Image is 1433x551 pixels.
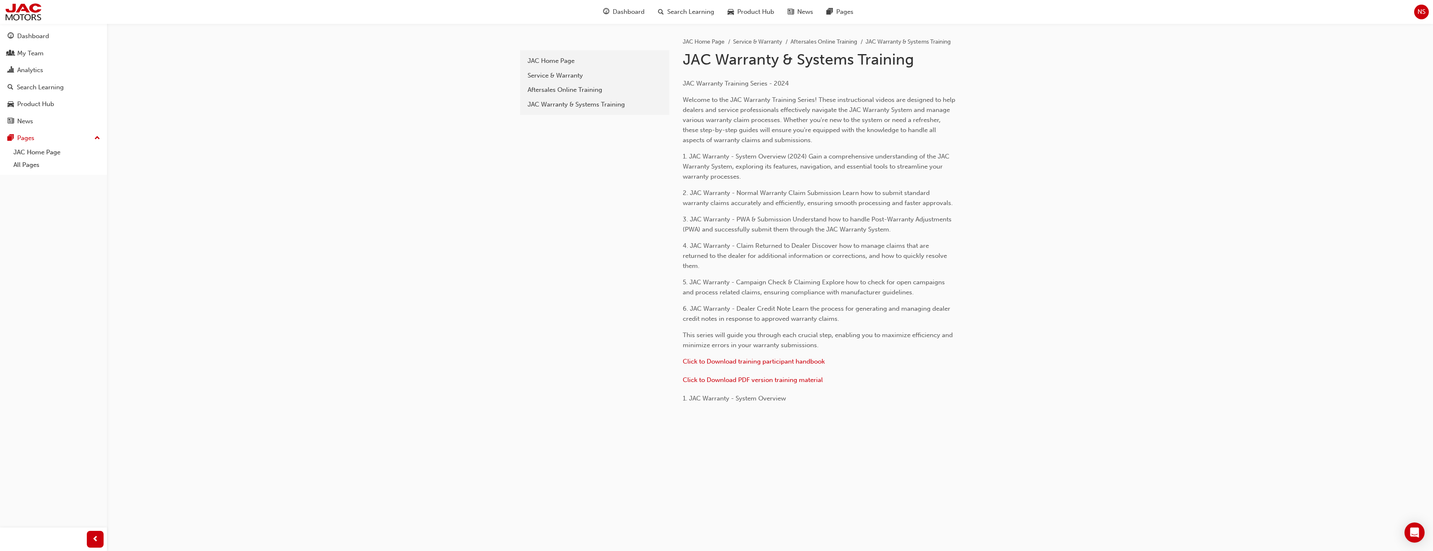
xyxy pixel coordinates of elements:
span: guage-icon [8,33,14,40]
a: News [3,114,104,129]
a: JAC Home Page [523,54,666,68]
a: Analytics [3,62,104,78]
span: 6. JAC Warranty - Dealer Credit Note Learn the process for generating and managing dealer credit ... [683,305,952,322]
a: Aftersales Online Training [791,38,857,45]
span: news-icon [8,118,14,125]
a: Service & Warranty [523,68,666,83]
span: car-icon [728,7,734,17]
a: My Team [3,46,104,61]
span: people-icon [8,50,14,57]
div: JAC Home Page [528,56,662,66]
a: JAC Home Page [683,38,725,45]
a: All Pages [10,159,104,172]
span: JAC Warranty Training Series - 2024 [683,80,789,87]
div: Open Intercom Messenger [1404,522,1425,543]
span: 4. JAC Warranty - Claim Returned to Dealer Discover how to manage claims that are returned to the... [683,242,949,270]
span: prev-icon [92,534,99,545]
a: JAC Warranty & Systems Training [523,97,666,112]
a: Service & Warranty [733,38,782,45]
div: JAC Warranty & Systems Training [528,100,662,109]
button: Pages [3,130,104,146]
span: Dashboard [613,7,645,17]
div: Service & Warranty [528,71,662,81]
a: car-iconProduct Hub [721,3,781,21]
a: JAC Home Page [10,146,104,159]
span: Pages [836,7,853,17]
span: 5. JAC Warranty - Campaign Check & Claiming Explore how to check for open campaigns and process r... [683,278,947,296]
a: Aftersales Online Training [523,83,666,97]
span: This series will guide you through each crucial step, enabling you to maximize efficiency and min... [683,331,954,349]
a: guage-iconDashboard [596,3,651,21]
button: DashboardMy TeamAnalyticsSearch LearningProduct HubNews [3,27,104,130]
a: news-iconNews [781,3,820,21]
span: Search Learning [667,7,714,17]
span: pages-icon [8,135,14,142]
span: News [797,7,813,17]
span: up-icon [94,133,100,144]
span: Product Hub [737,7,774,17]
a: Click to Download training participant handbook [683,358,825,365]
a: search-iconSearch Learning [651,3,721,21]
span: 3. JAC Warranty - PWA & Submission Understand how to handle Post-Warranty Adjustments (PWA) and s... [683,216,953,233]
div: News [17,117,33,126]
div: Search Learning [17,83,64,92]
div: Aftersales Online Training [528,85,662,95]
a: Click to Download PDF version training material [683,376,823,384]
div: Product Hub [17,99,54,109]
span: 2. JAC Warranty - Normal Warranty Claim Submission Learn how to submit standard warranty claims a... [683,189,953,207]
a: pages-iconPages [820,3,860,21]
a: Search Learning [3,80,104,95]
button: NS [1414,5,1429,19]
span: 1. JAC Warranty - System Overview (2024) Gain a comprehensive understanding of the JAC Warranty S... [683,153,951,180]
a: Product Hub [3,96,104,112]
div: My Team [17,49,44,58]
h1: JAC Warranty & Systems Training [683,50,958,69]
a: Dashboard [3,29,104,44]
div: Analytics [17,65,43,75]
span: guage-icon [603,7,609,17]
span: NS [1417,7,1425,17]
span: Welcome to the JAC Warranty Training Series! These instructional videos are designed to help deal... [683,96,957,144]
span: search-icon [658,7,664,17]
span: chart-icon [8,67,14,74]
div: Pages [17,133,34,143]
div: Dashboard [17,31,49,41]
span: search-icon [8,84,13,91]
li: JAC Warranty & Systems Training [866,37,951,47]
span: 1. JAC Warranty - System Overview [683,395,786,402]
span: news-icon [788,7,794,17]
img: jac-portal [4,3,42,21]
span: car-icon [8,101,14,108]
span: pages-icon [827,7,833,17]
